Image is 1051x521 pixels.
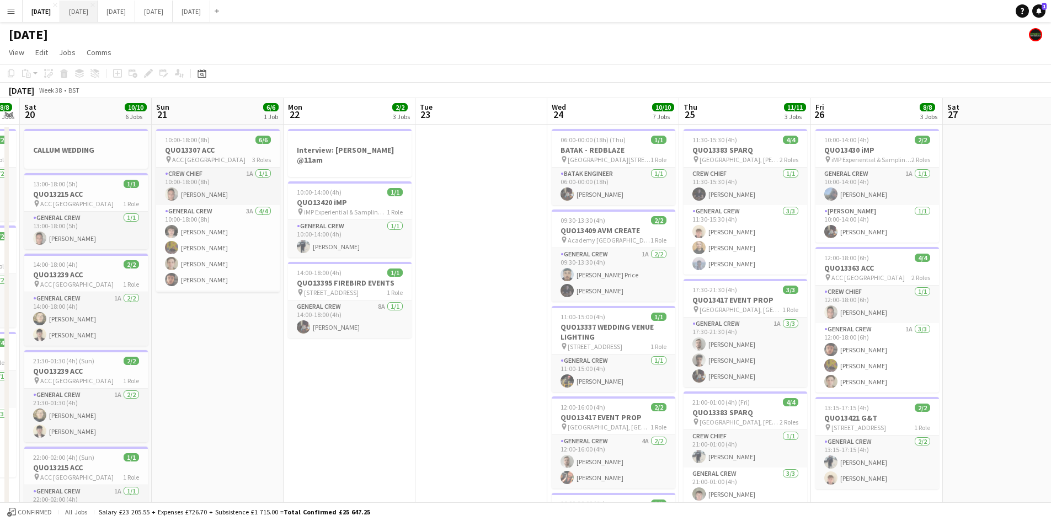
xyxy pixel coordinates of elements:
[947,102,959,112] span: Sat
[914,423,930,432] span: 1 Role
[651,216,666,224] span: 2/2
[33,260,78,268] span: 14:00-18:00 (4h)
[124,180,139,188] span: 1/1
[156,102,169,112] span: Sun
[700,305,782,314] span: [GEOGRAPHIC_DATA], [GEOGRAPHIC_DATA]
[135,1,173,22] button: [DATE]
[154,108,169,121] span: 21
[653,112,674,121] div: 7 Jobs
[387,188,403,196] span: 1/1
[288,181,412,257] app-job-card: 10:00-14:00 (4h)1/1QUO13420 iMP iMP Experiential & Sampling, [GEOGRAPHIC_DATA], [STREET_ADDRESS]1...
[815,168,939,205] app-card-role: General Crew1A1/110:00-14:00 (4h)[PERSON_NAME]
[684,430,807,468] app-card-role: Crew Chief1/121:00-01:00 (4h)[PERSON_NAME]
[24,129,148,169] app-job-card: CALLUM WEDDING
[684,205,807,275] app-card-role: General Crew3/311:30-15:30 (4h)[PERSON_NAME][PERSON_NAME][PERSON_NAME]
[156,168,280,205] app-card-role: Crew Chief1A1/110:00-18:00 (8h)[PERSON_NAME]
[6,506,54,518] button: Confirmed
[783,286,798,294] span: 3/3
[9,26,48,43] h1: [DATE]
[915,404,930,412] span: 2/2
[785,112,805,121] div: 3 Jobs
[650,342,666,351] span: 1 Role
[387,268,403,277] span: 1/1
[288,262,412,338] app-job-card: 14:00-18:00 (4h)1/1QUO13395 FIREBIRD EVENTS [STREET_ADDRESS]1 RoleGeneral Crew8A1/114:00-18:00 (4...
[831,423,886,432] span: [STREET_ADDRESS]
[255,136,271,144] span: 6/6
[304,288,359,297] span: [STREET_ADDRESS]
[24,463,148,472] h3: QUO13215 ACC
[393,112,410,121] div: 3 Jobs
[552,396,675,488] app-job-card: 12:00-16:00 (4h)2/2QUO13417 EVENT PROP [GEOGRAPHIC_DATA], [GEOGRAPHIC_DATA]1 RoleGeneral Crew4A2/...
[24,254,148,346] app-job-card: 14:00-18:00 (4h)2/2QUO13239 ACC ACC [GEOGRAPHIC_DATA]1 RoleGeneral Crew1A2/214:00-18:00 (4h)[PERS...
[684,129,807,275] app-job-card: 11:30-15:30 (4h)4/4QUO13383 SPARQ [GEOGRAPHIC_DATA], [PERSON_NAME][GEOGRAPHIC_DATA] 4XJ, [GEOGRAP...
[125,103,147,111] span: 10/10
[172,155,246,164] span: ACC [GEOGRAPHIC_DATA]
[123,473,139,481] span: 1 Role
[815,263,939,273] h3: QUO13363 ACC
[552,435,675,488] app-card-role: General Crew4A2/212:00-16:00 (4h)[PERSON_NAME][PERSON_NAME]
[286,108,302,121] span: 22
[288,197,412,207] h3: QUO13420 iMP
[552,210,675,302] div: 09:30-13:30 (4h)2/2QUO13409 AVM CREATE Academy [GEOGRAPHIC_DATA] Entrance [STREET_ADDRESS]1 RoleG...
[63,508,89,516] span: All jobs
[1032,4,1045,18] a: 1
[568,236,650,244] span: Academy [GEOGRAPHIC_DATA] Entrance [STREET_ADDRESS]
[650,155,666,164] span: 1 Role
[815,102,824,112] span: Fri
[124,260,139,268] span: 2/2
[652,103,674,111] span: 10/10
[252,155,271,164] span: 3 Roles
[568,155,650,164] span: [GEOGRAPHIC_DATA][STREET_ADDRESS][PERSON_NAME][GEOGRAPHIC_DATA][PERSON_NAME][GEOGRAPHIC_DATA]
[24,189,148,199] h3: QUO13215 ACC
[33,453,94,461] span: 22:00-02:00 (4h) (Sun)
[1042,3,1047,10] span: 1
[40,200,114,208] span: ACC [GEOGRAPHIC_DATA]
[288,220,412,257] app-card-role: General Crew1/110:00-14:00 (4h)[PERSON_NAME]
[288,300,412,338] app-card-role: General Crew8A1/114:00-18:00 (4h)[PERSON_NAME]
[156,145,280,155] h3: QUO13307 ACC
[36,86,64,94] span: Week 38
[815,323,939,393] app-card-role: General Crew1A3/312:00-18:00 (6h)[PERSON_NAME][PERSON_NAME][PERSON_NAME]
[684,102,697,112] span: Thu
[815,129,939,243] app-job-card: 10:00-14:00 (4h)2/2QUO13430 iMP iMP Experiential & Sampling, [GEOGRAPHIC_DATA], [GEOGRAPHIC_DATA]...
[814,108,824,121] span: 26
[650,236,666,244] span: 1 Role
[99,508,370,516] div: Salary £23 205.55 + Expenses £726.70 + Subsistence £1 715.00 =
[815,247,939,393] app-job-card: 12:00-18:00 (6h)4/4QUO13363 ACC ACC [GEOGRAPHIC_DATA]2 RolesCrew Chief1/112:00-18:00 (6h)[PERSON_...
[4,45,29,60] a: View
[288,129,412,177] div: Interview: [PERSON_NAME] @11am
[561,313,605,321] span: 11:00-15:00 (4h)
[420,102,433,112] span: Tue
[284,508,370,516] span: Total Confirmed £25 647.25
[24,145,148,155] h3: CALLUM WEDDING
[98,1,135,22] button: [DATE]
[288,278,412,288] h3: QUO13395 FIREBIRD EVENTS
[684,279,807,387] app-job-card: 17:30-21:30 (4h)3/3QUO13417 EVENT PROP [GEOGRAPHIC_DATA], [GEOGRAPHIC_DATA]1 RoleGeneral Crew1A3/...
[552,102,566,112] span: Wed
[831,273,905,282] span: ACC [GEOGRAPHIC_DATA]
[9,47,24,57] span: View
[297,188,342,196] span: 10:00-14:00 (4h)
[550,108,566,121] span: 24
[824,254,869,262] span: 12:00-18:00 (6h)
[651,313,666,321] span: 1/1
[650,423,666,431] span: 1 Role
[780,418,798,426] span: 2 Roles
[33,180,78,188] span: 13:00-18:00 (5h)
[18,508,52,516] span: Confirmed
[392,103,408,111] span: 2/2
[123,280,139,288] span: 1 Role
[552,248,675,302] app-card-role: General Crew1A2/209:30-13:30 (4h)[PERSON_NAME] Price[PERSON_NAME]
[23,1,60,22] button: [DATE]
[684,168,807,205] app-card-role: Crew Chief1/111:30-15:30 (4h)[PERSON_NAME]
[552,145,675,155] h3: BATAK - REDBLAZE
[24,350,148,442] div: 21:30-01:30 (4h) (Sun)2/2QUO13239 ACC ACC [GEOGRAPHIC_DATA]1 RoleGeneral Crew1A2/221:30-01:30 (4h...
[692,136,737,144] span: 11:30-15:30 (4h)
[561,136,626,144] span: 06:00-00:00 (18h) (Thu)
